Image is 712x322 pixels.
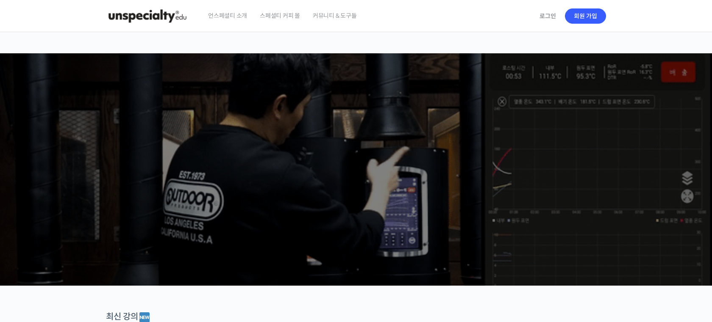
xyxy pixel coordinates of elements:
a: 회원 가입 [565,8,606,24]
a: 로그인 [534,6,561,26]
p: 시간과 장소에 구애받지 않고, 검증된 커리큘럼으로 [8,176,704,188]
p: [PERSON_NAME]을 다하는 당신을 위해, 최고와 함께 만든 커피 클래스 [8,129,704,172]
